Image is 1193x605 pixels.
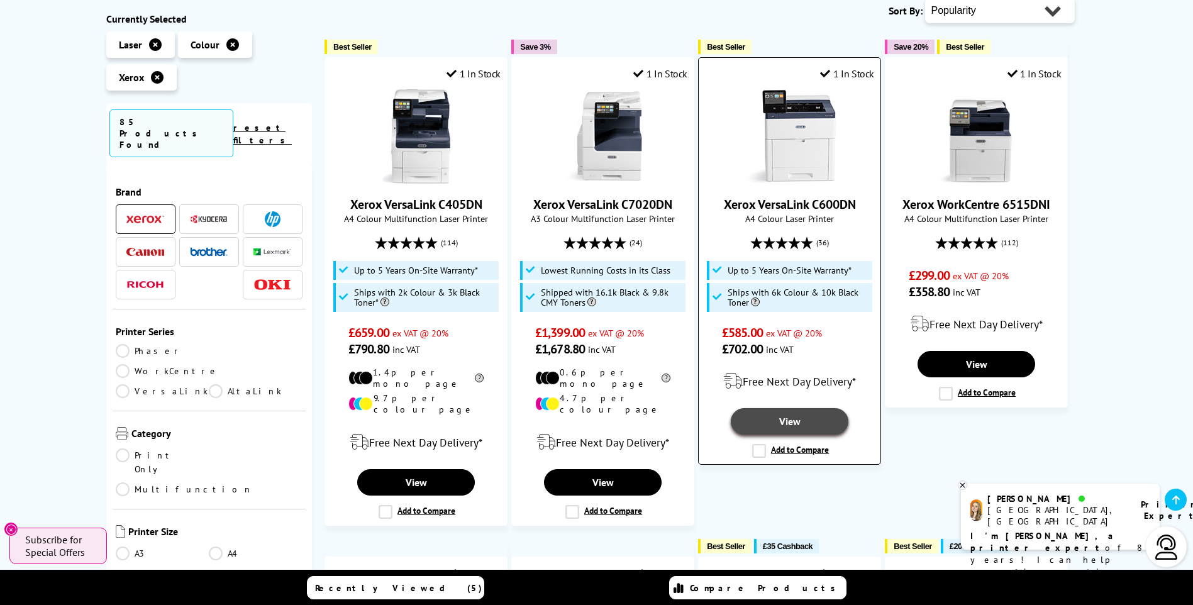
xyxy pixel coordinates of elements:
a: A3 [116,547,209,560]
span: Laser [119,38,142,51]
div: modal_delivery [705,364,874,399]
img: Kyocera [190,214,228,224]
a: Brother [190,244,228,260]
span: Brand [116,186,303,198]
span: (114) [441,231,458,255]
img: user-headset-light.svg [1154,535,1179,560]
span: Save 20% [894,42,928,52]
img: Xerox VersaLink C405DN [369,89,463,184]
span: Best Seller [333,42,372,52]
a: reset filters [233,122,292,146]
span: £702.00 [722,341,763,357]
img: Xerox WorkCentre 6515DNI [929,89,1024,184]
span: ex VAT @ 20% [953,270,1009,282]
a: Xerox VersaLink C600DN [743,174,837,186]
a: View [918,351,1035,377]
span: Subscribe for Special Offers [25,533,94,558]
div: 15 In Stock [815,567,874,579]
span: £200 Cashback [950,541,1004,551]
span: £659.00 [348,325,389,341]
span: ex VAT @ 20% [392,327,448,339]
button: Best Seller [325,40,378,54]
span: £1,678.80 [535,341,585,357]
a: Xerox VersaLink C600DN [724,196,856,213]
span: inc VAT [766,343,794,355]
label: Add to Compare [752,444,829,458]
button: Best Seller [885,539,938,553]
a: Xerox [126,211,164,227]
button: Best Seller [698,40,752,54]
span: Printer Size [128,525,303,540]
div: 1 In Stock [447,567,501,579]
span: Best Seller [707,42,745,52]
span: Colour [191,38,219,51]
span: Compare Products [690,582,842,594]
span: Ships with 6k Colour & 10k Black Toner [728,287,870,308]
span: A3 Colour Multifunction Laser Printer [518,213,687,225]
a: Multifunction [116,482,253,496]
span: £585.00 [722,325,763,341]
img: Xerox VersaLink C7020DN [556,89,650,184]
li: 9.7p per colour page [348,392,484,415]
span: Ships with 2k Colour & 3k Black Toner* [354,287,496,308]
button: Close [4,522,18,536]
a: Compare Products [669,576,846,599]
span: ex VAT @ 20% [766,327,822,339]
button: £35 Cashback [754,539,819,553]
img: OKI [253,279,291,290]
li: 1.4p per mono page [348,367,484,389]
span: inc VAT [588,343,616,355]
span: ex VAT @ 20% [588,327,644,339]
span: Xerox [119,71,144,84]
span: £35 Cashback [763,541,813,551]
li: 0.6p per mono page [535,367,670,389]
div: Currently Selected [106,13,313,25]
a: Xerox VersaLink C7020DN [556,174,650,186]
span: A4 Colour Laser Printer [705,213,874,225]
div: 1 In Stock [1007,67,1062,80]
span: inc VAT [953,286,980,298]
span: Best Seller [707,541,745,551]
a: Xerox WorkCentre 6515DNI [902,196,1050,213]
span: Save 3% [520,42,550,52]
button: Save 3% [511,40,557,54]
span: Up to 5 Years On-Site Warranty* [354,265,478,275]
a: VersaLink [116,384,209,398]
a: Kyocera [190,211,228,227]
span: Up to 5 Years On-Site Warranty* [728,265,852,275]
img: HP [265,211,280,227]
div: 1 In Stock [447,67,501,80]
span: (112) [1001,231,1018,255]
span: A4 Colour Multifunction Laser Printer [331,213,501,225]
img: Canon [126,248,164,256]
a: HP [253,211,291,227]
a: Canon [126,244,164,260]
span: A4 Colour Multifunction Laser Printer [892,213,1061,225]
button: Save 20% [885,40,935,54]
a: Print Only [116,448,209,476]
button: Best Seller [937,40,990,54]
a: View [357,469,474,496]
a: A4 [209,547,302,560]
span: (24) [630,231,642,255]
a: Xerox VersaLink C405DN [350,196,482,213]
div: modal_delivery [331,425,501,460]
span: Best Seller [894,541,932,551]
div: [PERSON_NAME] [987,493,1125,504]
span: Lowest Running Costs in its Class [541,265,670,275]
img: Lexmark [253,248,291,256]
span: Recently Viewed (5) [315,582,482,594]
span: 85 Products Found [109,109,233,157]
img: Printer Size [116,525,125,538]
img: Xerox VersaLink C600DN [743,89,837,184]
a: WorkCentre [116,364,219,378]
a: OKI [253,277,291,292]
label: Add to Compare [379,505,455,519]
img: Brother [190,247,228,256]
span: Best Seller [946,42,984,52]
p: of 8 years! I can help you choose the right product [970,530,1150,590]
button: Best Seller [698,539,752,553]
div: modal_delivery [518,425,687,460]
a: Xerox WorkCentre 6515DNI [929,174,1024,186]
span: Shipped with 16.1k Black & 9.8k CMY Toners [541,287,683,308]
